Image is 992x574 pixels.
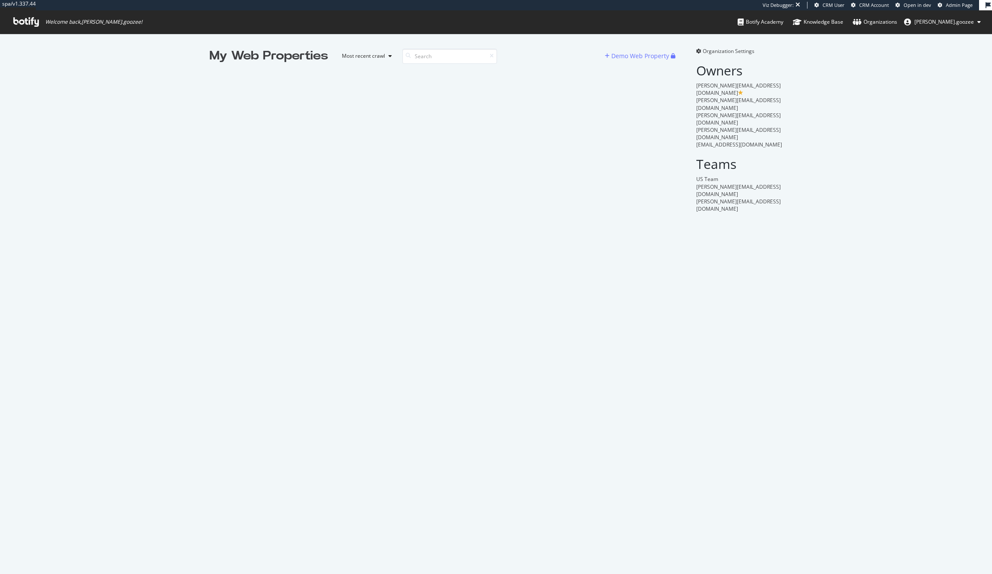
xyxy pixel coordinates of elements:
div: My Web Properties [210,47,328,65]
h2: Teams [696,157,783,171]
button: Most recent crawl [335,49,395,63]
a: Demo Web Property [605,52,671,59]
span: [PERSON_NAME][EMAIL_ADDRESS][DOMAIN_NAME] [696,126,781,141]
a: Botify Academy [738,10,783,34]
span: Organization Settings [703,47,754,55]
div: US Team [696,175,783,183]
div: Most recent crawl [342,53,385,59]
input: Search [402,49,497,64]
a: Admin Page [938,2,973,9]
div: Organizations [853,18,897,26]
a: Open in dev [895,2,931,9]
span: CRM User [823,2,845,8]
div: Knowledge Base [793,18,843,26]
span: [PERSON_NAME][EMAIL_ADDRESS][DOMAIN_NAME] [696,198,781,212]
div: Viz Debugger: [763,2,794,9]
div: Botify Academy [738,18,783,26]
h2: Owners [696,63,783,78]
a: CRM User [814,2,845,9]
div: Demo Web Property [611,52,669,60]
span: [PERSON_NAME][EMAIL_ADDRESS][DOMAIN_NAME] [696,97,781,111]
a: Knowledge Base [793,10,843,34]
span: Welcome back, [PERSON_NAME].goozee ! [45,19,142,25]
a: Organizations [853,10,897,34]
a: CRM Account [851,2,889,9]
span: Admin Page [946,2,973,8]
span: [PERSON_NAME][EMAIL_ADDRESS][DOMAIN_NAME] [696,112,781,126]
span: [PERSON_NAME][EMAIL_ADDRESS][DOMAIN_NAME] [696,183,781,198]
button: [PERSON_NAME].goozee [897,15,988,29]
button: Demo Web Property [605,49,671,63]
span: Open in dev [904,2,931,8]
span: [PERSON_NAME][EMAIL_ADDRESS][DOMAIN_NAME] [696,82,781,97]
span: CRM Account [859,2,889,8]
span: fred.goozee [914,18,974,25]
span: [EMAIL_ADDRESS][DOMAIN_NAME] [696,141,782,148]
